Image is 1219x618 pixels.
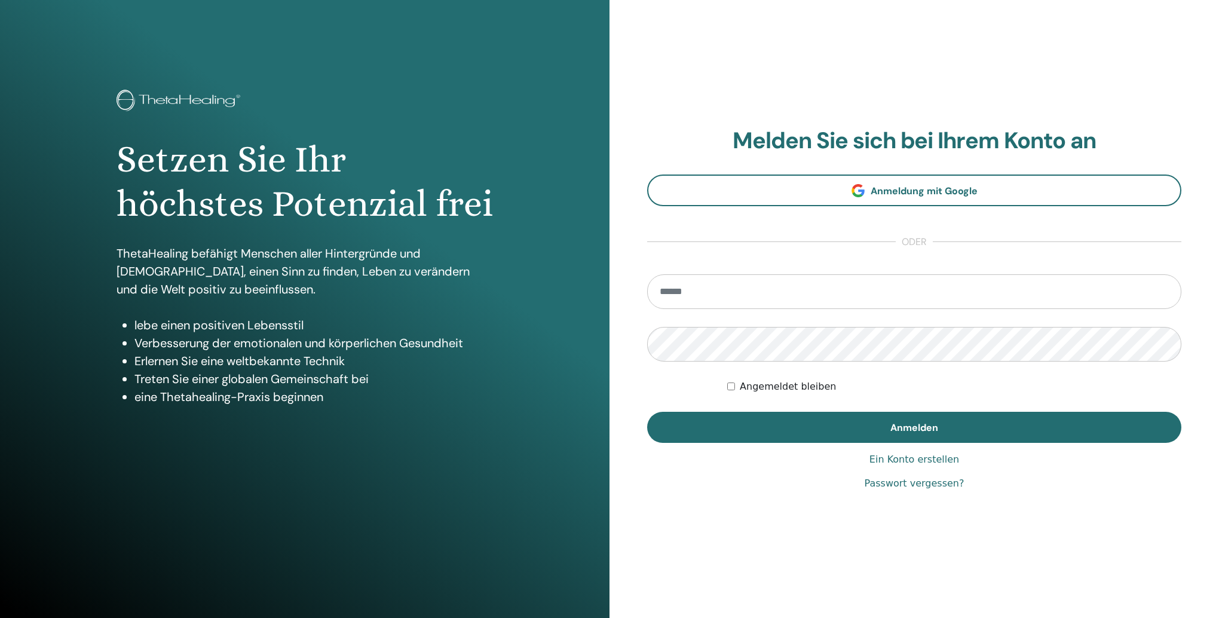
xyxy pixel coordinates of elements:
[896,235,933,249] span: oder
[647,175,1181,206] a: Anmeldung mit Google
[134,352,493,370] li: Erlernen Sie eine weltbekannte Technik
[865,476,964,491] a: Passwort vergessen?
[134,316,493,334] li: lebe einen positiven Lebensstil
[647,412,1181,443] button: Anmelden
[647,127,1181,155] h2: Melden Sie sich bei Ihrem Konto an
[727,380,1181,394] div: Keep me authenticated indefinitely or until I manually logout
[134,334,493,352] li: Verbesserung der emotionalen und körperlichen Gesundheit
[134,388,493,406] li: eine Thetahealing-Praxis beginnen
[134,370,493,388] li: Treten Sie einer globalen Gemeinschaft bei
[740,380,836,394] label: Angemeldet bleiben
[117,137,493,227] h1: Setzen Sie Ihr höchstes Potenzial frei
[871,185,978,197] span: Anmeldung mit Google
[869,452,959,467] a: Ein Konto erstellen
[117,244,493,298] p: ThetaHealing befähigt Menschen aller Hintergründe und [DEMOGRAPHIC_DATA], einen Sinn zu finden, L...
[890,421,938,434] span: Anmelden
